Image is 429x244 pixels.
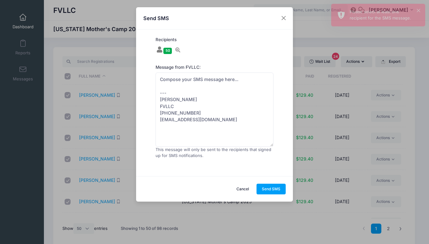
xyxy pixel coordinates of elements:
[143,14,169,22] h4: Send SMS
[278,13,289,24] button: Close
[156,36,177,43] label: Recipients
[350,9,420,21] div: Please select at least one recipient for the SMS message.
[156,147,271,158] span: This message will only be sent to the recipients that signed up for SMS notifications.
[417,9,420,12] button: ×
[156,64,201,70] label: Message from FVLLC:
[257,184,286,194] button: Send SMS
[163,48,172,54] span: 50
[231,184,255,194] button: Cancel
